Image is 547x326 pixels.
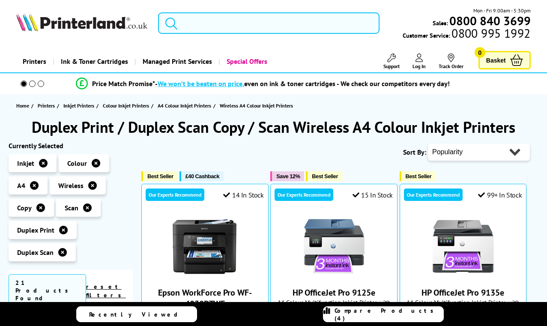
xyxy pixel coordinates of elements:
span: Wireless [58,181,84,190]
span: 0800 995 1992 [450,29,530,37]
span: We won’t be beaten on price, [158,79,244,88]
span: Copy [17,203,32,212]
span: Save 12% [276,173,300,179]
span: Duplex Scan [17,248,54,257]
span: Duplex Print [17,226,54,234]
button: Best Seller [400,171,436,181]
span: Customer Service: [403,29,530,39]
a: HP OfficeJet Pro 9135e [431,272,495,280]
span: A4 Colour Inkjet Printers [158,101,211,110]
img: Printerland Logo [16,13,147,31]
a: HP OfficeJet Pro 9135e [421,287,504,298]
div: Currently Selected [9,141,133,150]
a: Ink & Toner Cartridges [53,51,135,72]
a: Colour Inkjet Printers [103,101,151,110]
div: Our Experts Recommend [275,188,333,201]
h1: Duplex Print / Duplex Scan Copy / Scan Wireless A4 Colour Inkjet Printers [9,117,538,137]
a: 0800 840 3699 [448,17,531,25]
a: Printers [16,51,53,72]
a: Inkjet Printers [63,101,96,110]
span: Best Seller [147,173,173,179]
a: Epson WorkForce Pro WF-4830DTWF [173,272,237,280]
span: £40 Cashback [185,173,219,179]
span: Basket [486,54,506,66]
a: reset filters [86,283,126,299]
div: - even on ink & toner cartridges - We check our competitors every day! [155,79,450,88]
span: Best Seller [406,173,432,179]
div: Our Experts Recommend [146,188,204,201]
span: Mon - Fri 9:00am - 5:30pm [473,6,531,15]
a: Compare Products (4) [323,306,444,322]
div: 15 In Stock [353,191,393,199]
span: Scan [65,203,78,212]
a: Printerland Logo [16,13,147,33]
span: Log In [412,63,426,69]
span: Wireless A4 Colour Inkjet Printers [220,102,293,109]
span: A4 Colour Multifunction Inkjet Printer with HP Plus [275,298,393,314]
span: Sort By: [403,148,426,156]
a: Basket 0 [478,51,531,69]
span: Colour Inkjet Printers [103,101,149,110]
span: Recently Viewed [89,311,186,318]
a: Track Order [439,54,463,69]
span: Compare Products (4) [335,307,443,322]
img: Epson WorkForce Pro WF-4830DTWF [173,214,237,278]
span: A4 [17,181,25,190]
span: A4 Colour Multifunction Inkjet Printer with HP Plus [404,298,522,314]
a: Epson WorkForce Pro WF-4830DTWF [158,287,252,309]
li: modal_Promise [4,76,521,91]
a: Managed Print Services [135,51,218,72]
a: Special Offers [218,51,274,72]
a: Recently Viewed [76,306,197,322]
span: Best Seller [312,173,338,179]
button: £40 Cashback [179,171,224,181]
button: Best Seller [141,171,178,181]
div: 14 In Stock [223,191,263,199]
a: Printers [38,101,57,110]
a: Support [383,54,400,69]
span: 21 Products Found [9,274,86,307]
div: 99+ In Stock [478,191,522,199]
button: Save 12% [270,171,304,181]
span: 0 [475,47,485,58]
button: Best Seller [306,171,342,181]
span: Inkjet Printers [63,101,94,110]
span: Inkjet [17,159,34,167]
a: Home [16,101,31,110]
a: Log In [412,54,426,69]
a: A4 Colour Inkjet Printers [158,101,213,110]
a: HP OfficeJet Pro 9125e [302,272,366,280]
span: Sales: [433,19,448,27]
div: Our Experts Recommend [404,188,463,201]
span: Support [383,63,400,69]
span: Colour [67,159,87,167]
b: 0800 840 3699 [449,13,531,29]
a: HP OfficeJet Pro 9125e [293,287,375,298]
span: Ink & Toner Cartridges [61,51,128,72]
img: HP OfficeJet Pro 9125e [302,214,366,278]
span: Price Match Promise* [92,79,155,88]
span: Printers [38,101,55,110]
img: HP OfficeJet Pro 9135e [431,214,495,278]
